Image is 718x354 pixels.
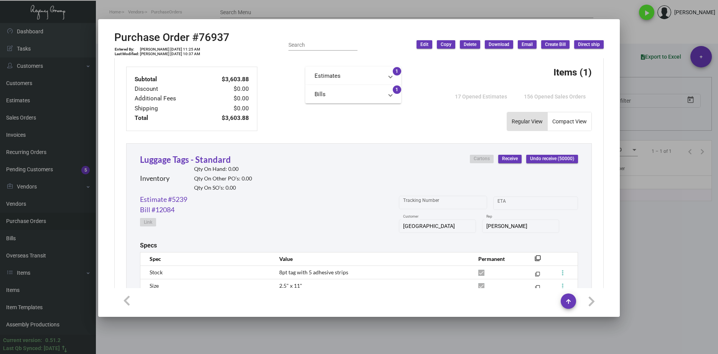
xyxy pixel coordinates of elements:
span: Delete [464,41,476,48]
th: Spec [140,252,272,265]
a: Bill #12084 [140,205,175,215]
mat-panel-title: Estimates [315,72,383,80]
td: $0.00 [203,94,249,103]
span: Stock [150,269,163,275]
h2: Inventory [140,174,170,183]
td: Total [134,113,203,123]
mat-expansion-panel-header: Estimates [305,67,401,85]
h2: Qty On Other PO’s: 0.00 [194,175,252,182]
span: 156 Opened Sales Orders [524,93,586,100]
button: Cartons [470,155,494,163]
button: Direct ship [574,40,604,49]
span: Link [144,219,152,226]
span: Copy [441,41,451,48]
span: Undo receive (50000) [530,156,574,162]
span: Create Bill [545,41,566,48]
mat-icon: filter_none [535,257,541,264]
input: Start date [497,200,521,206]
div: Last Qb Synced: [DATE] [3,344,60,352]
td: $3,603.88 [203,113,249,123]
td: Shipping [134,104,203,113]
button: Delete [460,40,480,49]
td: Subtotal [134,75,203,84]
button: Email [518,40,537,49]
td: Discount [134,84,203,94]
span: Cartons [474,156,490,162]
input: End date [528,200,565,206]
td: $0.00 [203,84,249,94]
span: Size [150,282,159,289]
td: $3,603.88 [203,75,249,84]
span: Direct ship [578,41,600,48]
span: 2.5" x 11" [279,282,302,289]
span: Edit [420,41,428,48]
h2: Specs [140,242,157,249]
button: Create Bill [541,40,570,49]
span: Download [489,41,509,48]
button: 17 Opened Estimates [449,90,513,103]
td: Entered By: [114,47,140,52]
h3: Items (1) [553,67,592,78]
td: $0.00 [203,104,249,113]
h2: Purchase Order #76937 [114,31,229,44]
a: Luggage Tags - Standard [140,154,231,165]
button: Undo receive (50000) [526,155,578,163]
h2: Qty On SO’s: 0.00 [194,185,252,191]
span: Receive [502,156,518,162]
span: Email [522,41,533,48]
mat-icon: filter_none [535,273,540,278]
mat-icon: filter_none [535,287,540,292]
button: Download [485,40,513,49]
span: 8pt tag with 5 adhesive strips [279,269,348,275]
th: Value [272,252,471,265]
button: Edit [417,40,432,49]
button: Link [140,218,156,226]
mat-panel-title: Bills [315,90,383,99]
button: Receive [498,155,522,163]
button: Regular View [507,112,547,131]
div: Current version: [3,336,42,344]
button: 156 Opened Sales Orders [518,90,592,103]
td: Last Modified: [114,52,140,56]
td: [PERSON_NAME] [DATE] 11:25 AM [140,47,201,52]
th: Permanent [471,252,523,265]
mat-expansion-panel-header: Bills [305,85,401,103]
button: Compact View [548,112,591,131]
div: 0.51.2 [45,336,61,344]
span: 17 Opened Estimates [455,93,507,100]
a: Estimate #5239 [140,194,187,205]
h2: Qty On Hand: 0.00 [194,166,252,172]
td: Additional Fees [134,94,203,103]
button: Copy [437,40,455,49]
td: [PERSON_NAME] [DATE] 10:37 AM [140,52,201,56]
